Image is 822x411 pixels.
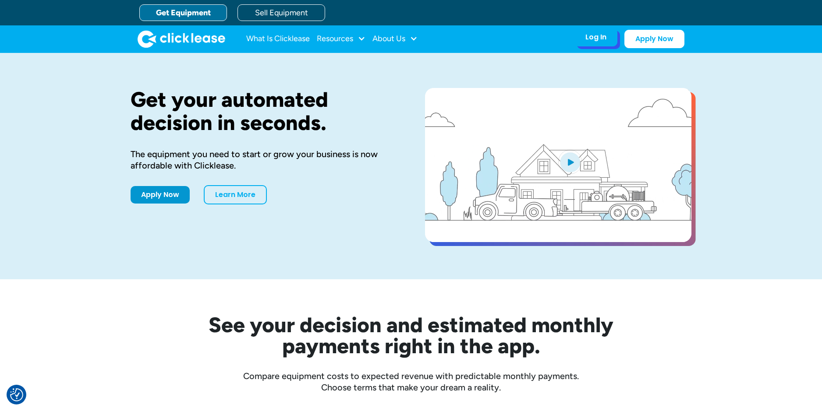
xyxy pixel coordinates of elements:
[10,388,23,401] button: Consent Preferences
[131,370,691,393] div: Compare equipment costs to expected revenue with predictable monthly payments. Choose terms that ...
[10,388,23,401] img: Revisit consent button
[585,33,606,42] div: Log In
[246,30,310,48] a: What Is Clicklease
[317,30,365,48] div: Resources
[624,30,684,48] a: Apply Now
[138,30,225,48] a: home
[425,88,691,242] a: open lightbox
[372,30,418,48] div: About Us
[166,314,656,356] h2: See your decision and estimated monthly payments right in the app.
[131,88,397,134] h1: Get your automated decision in seconds.
[131,148,397,171] div: The equipment you need to start or grow your business is now affordable with Clicklease.
[558,150,582,174] img: Blue play button logo on a light blue circular background
[138,30,225,48] img: Clicklease logo
[204,185,267,204] a: Learn More
[139,4,227,21] a: Get Equipment
[237,4,325,21] a: Sell Equipment
[131,186,190,204] a: Apply Now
